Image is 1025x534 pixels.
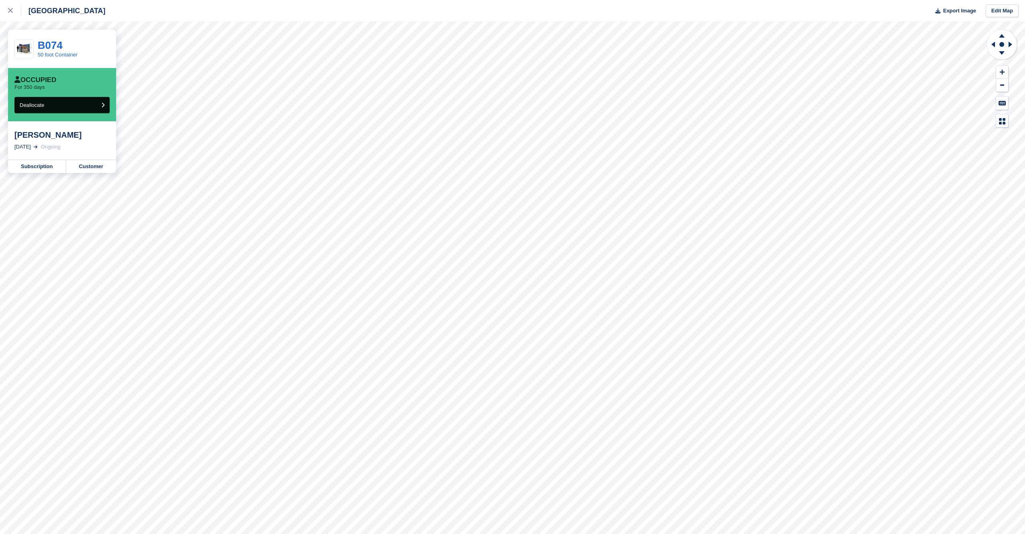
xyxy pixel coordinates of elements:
span: Deallocate [20,102,44,108]
button: Export Image [931,4,976,18]
span: Export Image [943,7,976,15]
div: [GEOGRAPHIC_DATA] [21,6,105,16]
img: arrow-right-light-icn-cde0832a797a2874e46488d9cf13f60e5c3a73dbe684e267c42b8395dfbc2abf.svg [34,145,38,149]
button: Zoom In [996,66,1008,79]
a: 50 foot Container [38,52,78,58]
div: Ongoing [41,143,60,151]
div: [DATE] [14,143,31,151]
a: Edit Map [986,4,1019,18]
img: 50-sqft-container.jpg [15,42,33,56]
button: Keyboard Shortcuts [996,96,1008,110]
button: Deallocate [14,97,110,113]
a: Customer [66,160,116,173]
a: Subscription [8,160,66,173]
a: B074 [38,39,62,51]
p: For 350 days [14,84,45,90]
div: Occupied [14,76,56,84]
button: Map Legend [996,114,1008,128]
div: [PERSON_NAME] [14,130,110,140]
button: Zoom Out [996,79,1008,92]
